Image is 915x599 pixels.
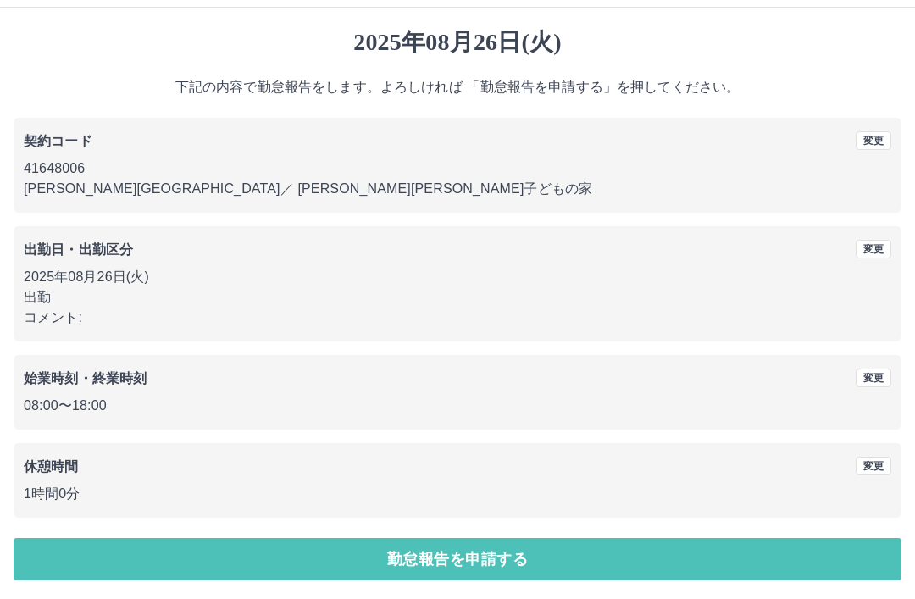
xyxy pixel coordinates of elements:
[24,268,891,288] p: 2025年08月26日(火)
[24,372,147,386] b: 始業時刻・終業時刻
[24,397,891,417] p: 08:00 〜 18:00
[24,159,891,180] p: 41648006
[14,29,901,58] h1: 2025年08月26日(火)
[856,132,891,151] button: 変更
[24,180,891,200] p: [PERSON_NAME][GEOGRAPHIC_DATA] ／ [PERSON_NAME][PERSON_NAME]子どもの家
[24,288,891,308] p: 出勤
[14,78,901,98] p: 下記の内容で勤怠報告をします。よろしければ 「勤怠報告を申請する」を押してください。
[24,485,891,505] p: 1時間0分
[24,308,891,329] p: コメント:
[14,539,901,581] button: 勤怠報告を申請する
[856,241,891,259] button: 変更
[856,458,891,476] button: 変更
[856,369,891,388] button: 変更
[24,135,92,149] b: 契約コード
[24,460,79,474] b: 休憩時間
[24,243,133,258] b: 出勤日・出勤区分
